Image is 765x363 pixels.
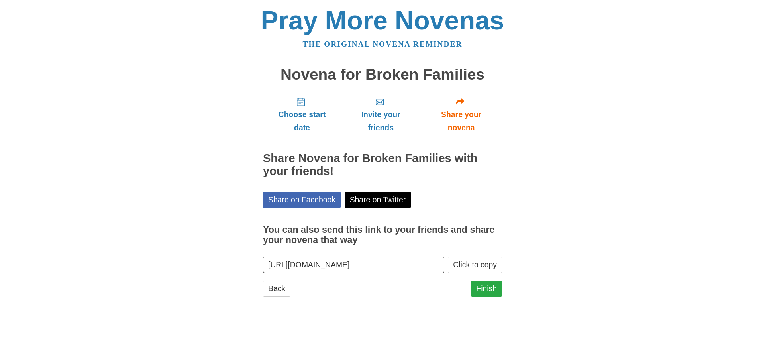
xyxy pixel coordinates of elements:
[428,108,494,134] span: Share your novena
[271,108,333,134] span: Choose start date
[471,281,502,297] a: Finish
[263,91,341,138] a: Choose start date
[261,6,504,35] a: Pray More Novenas
[448,257,502,273] button: Click to copy
[263,281,290,297] a: Back
[263,152,502,178] h2: Share Novena for Broken Families with your friends!
[345,192,411,208] a: Share on Twitter
[263,66,502,83] h1: Novena for Broken Families
[263,225,502,245] h3: You can also send this link to your friends and share your novena that way
[303,40,463,48] a: The original novena reminder
[420,91,502,138] a: Share your novena
[349,108,412,134] span: Invite your friends
[263,192,341,208] a: Share on Facebook
[341,91,420,138] a: Invite your friends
